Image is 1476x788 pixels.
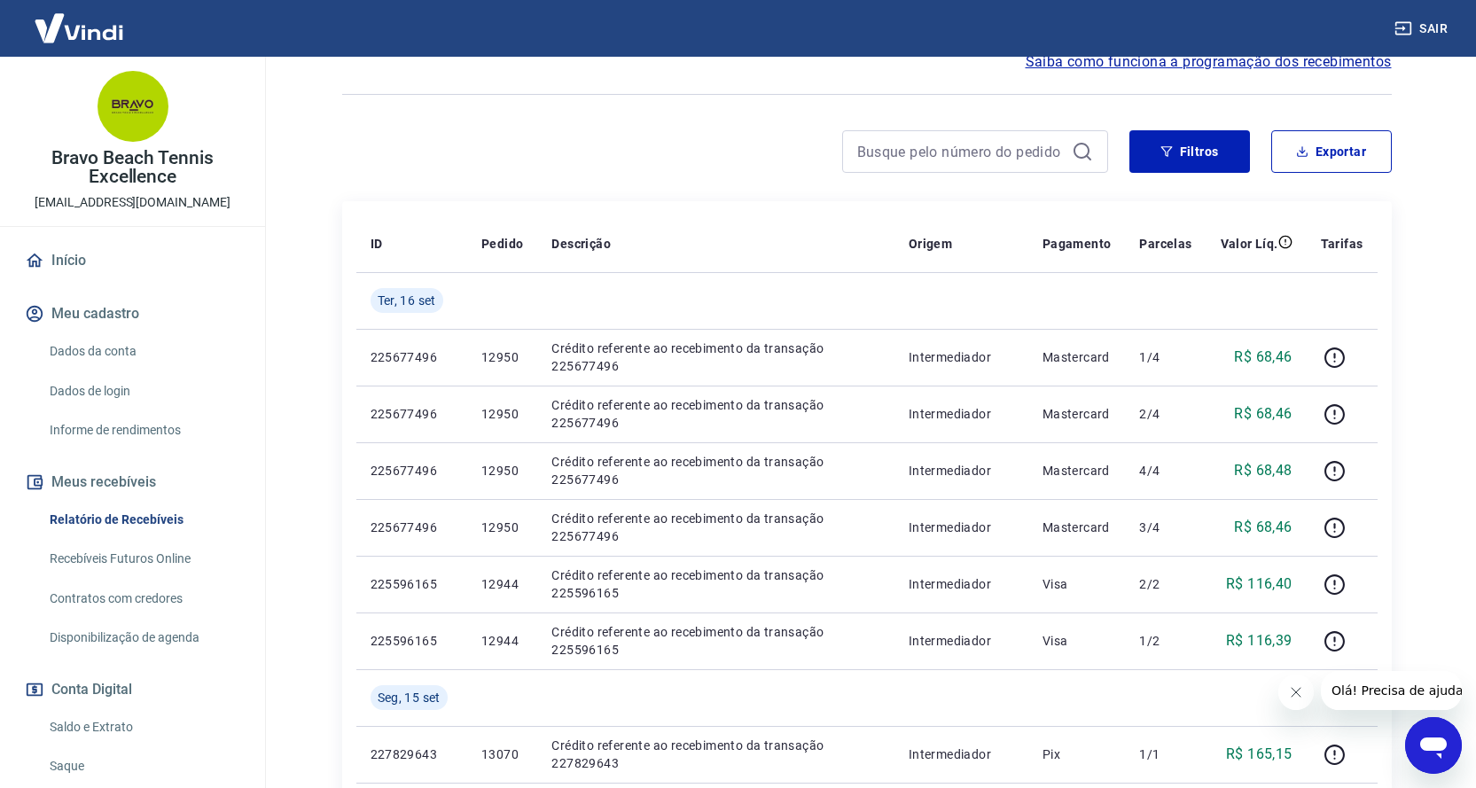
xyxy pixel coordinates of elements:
button: Sair [1391,12,1455,45]
p: 1/1 [1139,745,1191,763]
a: Dados da conta [43,333,244,370]
a: Disponibilização de agenda [43,620,244,656]
p: 2/4 [1139,405,1191,423]
p: Crédito referente ao recebimento da transação 225596165 [551,623,880,659]
p: Intermediador [909,348,1014,366]
p: 225596165 [371,632,453,650]
p: 2/2 [1139,575,1191,593]
a: Início [21,241,244,280]
p: 12950 [481,519,523,536]
span: Olá! Precisa de ajuda? [11,12,149,27]
p: Tarifas [1321,235,1363,253]
button: Conta Digital [21,670,244,709]
img: 9b712bdf-b3bb-44e1-aa76-4bd371055ede.jpeg [98,71,168,142]
p: Crédito referente ao recebimento da transação 225677496 [551,396,880,432]
a: Contratos com credores [43,581,244,617]
p: Crédito referente ao recebimento da transação 225677496 [551,510,880,545]
p: 1/2 [1139,632,1191,650]
a: Saque [43,748,244,784]
p: 3/4 [1139,519,1191,536]
p: 13070 [481,745,523,763]
p: Mastercard [1043,405,1112,423]
p: Pedido [481,235,523,253]
p: R$ 68,46 [1234,517,1292,538]
p: Descrição [551,235,611,253]
p: 225677496 [371,519,453,536]
p: 12950 [481,405,523,423]
p: [EMAIL_ADDRESS][DOMAIN_NAME] [35,193,230,212]
p: Pix [1043,745,1112,763]
p: Crédito referente ao recebimento da transação 225677496 [551,453,880,488]
p: R$ 68,46 [1234,347,1292,368]
p: Intermediador [909,519,1014,536]
p: Valor Líq. [1221,235,1278,253]
p: Intermediador [909,462,1014,480]
p: 225677496 [371,348,453,366]
p: 12950 [481,462,523,480]
p: 4/4 [1139,462,1191,480]
p: Intermediador [909,632,1014,650]
p: R$ 116,40 [1226,573,1292,595]
button: Exportar [1271,130,1392,173]
p: ID [371,235,383,253]
p: Crédito referente ao recebimento da transação 225677496 [551,339,880,375]
span: Seg, 15 set [378,689,441,706]
a: Dados de login [43,373,244,410]
iframe: Fechar mensagem [1278,675,1314,710]
button: Filtros [1129,130,1250,173]
p: Parcelas [1139,235,1191,253]
p: 225677496 [371,462,453,480]
iframe: Mensagem da empresa [1321,671,1462,710]
p: 227829643 [371,745,453,763]
p: Intermediador [909,575,1014,593]
button: Meu cadastro [21,294,244,333]
p: R$ 165,15 [1226,744,1292,765]
p: R$ 68,48 [1234,460,1292,481]
button: Meus recebíveis [21,463,244,502]
a: Saiba como funciona a programação dos recebimentos [1026,51,1392,73]
p: 225596165 [371,575,453,593]
p: Mastercard [1043,462,1112,480]
p: Crédito referente ao recebimento da transação 227829643 [551,737,880,772]
iframe: Botão para abrir a janela de mensagens [1405,717,1462,774]
p: R$ 68,46 [1234,403,1292,425]
p: Intermediador [909,405,1014,423]
p: Mastercard [1043,519,1112,536]
input: Busque pelo número do pedido [857,138,1065,165]
a: Recebíveis Futuros Online [43,541,244,577]
p: R$ 116,39 [1226,630,1292,651]
img: Vindi [21,1,137,55]
p: 225677496 [371,405,453,423]
p: Visa [1043,575,1112,593]
p: 1/4 [1139,348,1191,366]
a: Relatório de Recebíveis [43,502,244,538]
span: Ter, 16 set [378,292,436,309]
p: Bravo Beach Tennis Excellence [14,149,251,186]
p: 12950 [481,348,523,366]
p: Intermediador [909,745,1014,763]
p: Visa [1043,632,1112,650]
p: Mastercard [1043,348,1112,366]
p: 12944 [481,632,523,650]
p: Pagamento [1043,235,1112,253]
a: Saldo e Extrato [43,709,244,745]
p: Crédito referente ao recebimento da transação 225596165 [551,566,880,602]
a: Informe de rendimentos [43,412,244,449]
p: 12944 [481,575,523,593]
p: Origem [909,235,952,253]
